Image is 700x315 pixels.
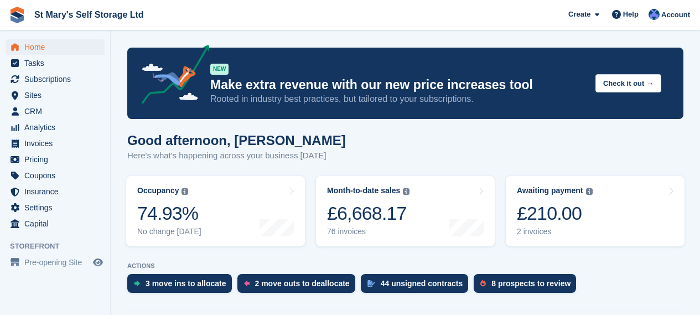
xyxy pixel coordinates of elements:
div: 2 invoices [517,227,593,236]
span: Subscriptions [24,71,91,87]
img: icon-info-grey-7440780725fd019a000dd9b08b2336e03edf1995a4989e88bcd33f0948082b44.svg [403,188,409,195]
span: Sites [24,87,91,103]
span: Pre-opening Site [24,255,91,270]
a: menu [6,168,105,183]
img: contract_signature_icon-13c848040528278c33f63329250d36e43548de30e8caae1d1a13099fd9432cc5.svg [367,280,375,287]
div: No change [DATE] [137,227,201,236]
div: Occupancy [137,186,179,195]
div: 44 unsigned contracts [381,279,463,288]
div: 76 invoices [327,227,409,236]
div: 3 move ins to allocate [146,279,226,288]
p: Rooted in industry best practices, but tailored to your subscriptions. [210,93,587,105]
img: icon-info-grey-7440780725fd019a000dd9b08b2336e03edf1995a4989e88bcd33f0948082b44.svg [586,188,593,195]
a: menu [6,200,105,215]
img: price-adjustments-announcement-icon-8257ccfd72463d97f412b2fc003d46551f7dbcb40ab6d574587a9cd5c0d94... [132,45,210,108]
a: Preview store [91,256,105,269]
div: £210.00 [517,202,593,225]
span: CRM [24,104,91,119]
span: Insurance [24,184,91,199]
div: £6,668.17 [327,202,409,225]
span: Analytics [24,120,91,135]
button: Check it out → [595,74,661,92]
img: stora-icon-8386f47178a22dfd0bd8f6a31ec36ba5ce8667c1dd55bd0f319d3a0aa187defe.svg [9,7,25,23]
p: Make extra revenue with our new price increases tool [210,77,587,93]
a: 2 move outs to deallocate [237,274,361,298]
p: Here's what's happening across your business [DATE] [127,149,346,162]
a: 3 move ins to allocate [127,274,237,298]
span: Home [24,39,91,55]
img: Matthew Keenan [649,9,660,20]
div: 74.93% [137,202,201,225]
span: Pricing [24,152,91,167]
p: ACTIONS [127,262,683,270]
span: Tasks [24,55,91,71]
a: St Mary's Self Storage Ltd [30,6,148,24]
div: 8 prospects to review [491,279,571,288]
a: menu [6,104,105,119]
a: menu [6,255,105,270]
a: menu [6,39,105,55]
img: move_ins_to_allocate_icon-fdf77a2bb77ea45bf5b3d319d69a93e2d87916cf1d5bf7949dd705db3b84f3ca.svg [134,280,140,287]
div: 2 move outs to deallocate [255,279,350,288]
div: NEW [210,64,229,75]
span: Settings [24,200,91,215]
a: 8 prospects to review [474,274,582,298]
a: 44 unsigned contracts [361,274,474,298]
img: move_outs_to_deallocate_icon-f764333ba52eb49d3ac5e1228854f67142a1ed5810a6f6cc68b1a99e826820c5.svg [244,280,250,287]
span: Help [623,9,639,20]
span: Storefront [10,241,110,252]
a: menu [6,136,105,151]
a: menu [6,184,105,199]
span: Invoices [24,136,91,151]
a: menu [6,120,105,135]
a: menu [6,71,105,87]
a: menu [6,87,105,103]
a: menu [6,152,105,167]
img: prospect-51fa495bee0391a8d652442698ab0144808aea92771e9ea1ae160a38d050c398.svg [480,280,486,287]
a: menu [6,216,105,231]
div: Month-to-date sales [327,186,400,195]
h1: Good afternoon, [PERSON_NAME] [127,133,346,148]
span: Create [568,9,590,20]
a: Occupancy 74.93% No change [DATE] [126,176,305,246]
span: Account [661,9,690,20]
img: icon-info-grey-7440780725fd019a000dd9b08b2336e03edf1995a4989e88bcd33f0948082b44.svg [182,188,188,195]
span: Coupons [24,168,91,183]
div: Awaiting payment [517,186,583,195]
span: Capital [24,216,91,231]
a: menu [6,55,105,71]
a: Month-to-date sales £6,668.17 76 invoices [316,176,495,246]
a: Awaiting payment £210.00 2 invoices [506,176,685,246]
